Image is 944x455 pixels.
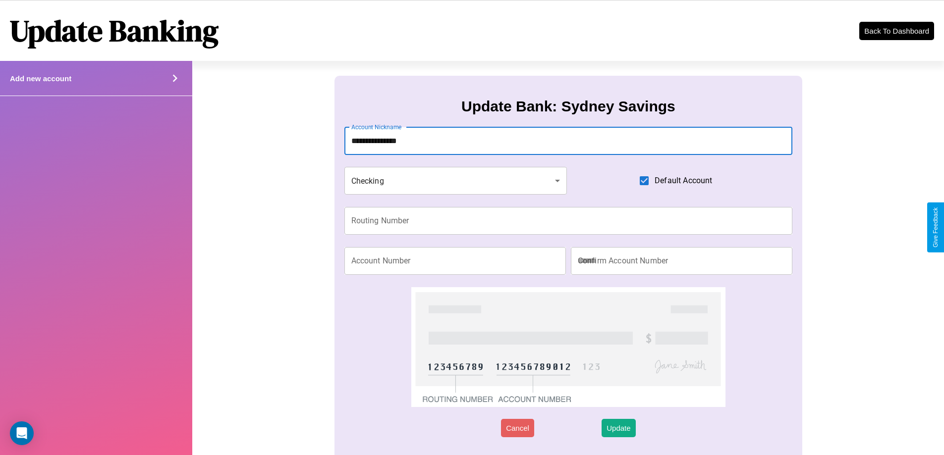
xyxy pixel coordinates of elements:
div: Give Feedback [932,207,939,248]
h1: Update Banking [10,10,219,51]
div: Checking [344,167,567,195]
button: Back To Dashboard [859,22,934,40]
h3: Update Bank: Sydney Savings [461,98,675,115]
button: Cancel [501,419,534,437]
div: Open Intercom Messenger [10,421,34,445]
h4: Add new account [10,74,71,83]
button: Update [602,419,635,437]
img: check [411,287,725,407]
span: Default Account [655,175,712,187]
label: Account Nickname [351,123,402,131]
